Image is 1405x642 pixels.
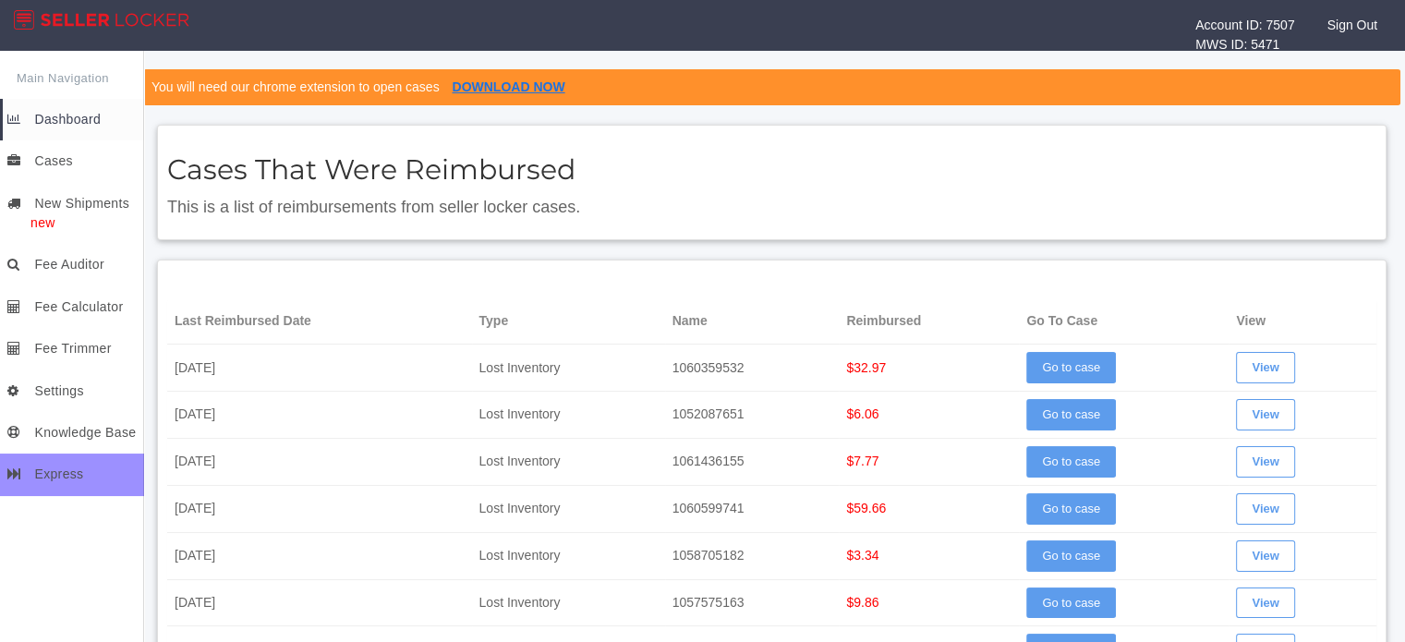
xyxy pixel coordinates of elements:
span: $59.66 [846,501,886,515]
span: Express [34,466,83,481]
a: Cases [3,140,144,182]
th: Type [472,298,665,345]
span: Dashboard [34,112,101,127]
td: 1058705182 [665,532,840,579]
span: Fee Auditor [34,257,103,272]
span: $7.77 [846,454,878,468]
a: Go to case [1026,540,1116,572]
th: Name [665,298,840,345]
a: Fee Calculator [3,286,144,328]
td: [DATE] [167,485,472,532]
img: App Logo [14,10,189,30]
a: Knowledge Base [3,412,144,454]
a: View [1236,399,1294,430]
td: 1052087651 [665,392,840,439]
td: 1057575163 [665,579,840,626]
a: Dashboard [3,99,144,140]
span: You will need our chrome extension to open cases [151,79,440,94]
td: Lost Inventory [472,532,665,579]
h2: Cases That Were Reimbursed [167,154,1376,185]
a: Go to case [1026,587,1116,619]
a: Fee Trimmer [3,328,144,369]
a: Go to case [1026,446,1116,478]
span: new [7,215,55,230]
td: [DATE] [167,345,472,392]
td: Lost Inventory [472,485,665,532]
span: Fee Calculator [34,299,123,314]
th: Go To Case [1019,298,1229,345]
div: Account ID: 7507 [1195,16,1294,35]
th: View [1229,298,1376,345]
th: Last Reimbursed Date [167,298,472,345]
a: New Shipmentsnew [3,183,144,245]
td: Lost Inventory [472,392,665,439]
span: New Shipments [34,196,129,211]
iframe: Drift Widget Chat Controller [1313,550,1383,620]
a: View [1236,587,1294,619]
span: Knowledge Base [34,425,136,440]
span: Settings [34,383,83,398]
a: View [1236,540,1294,572]
td: 1061436155 [665,439,840,486]
a: View [1236,352,1294,383]
td: Lost Inventory [472,439,665,486]
td: Lost Inventory [472,345,665,392]
td: 1060359532 [665,345,840,392]
td: [DATE] [167,392,472,439]
span: Fee Trimmer [34,341,111,356]
a: Fee Auditor [3,244,144,285]
td: Lost Inventory [472,579,665,626]
td: 1060599741 [665,485,840,532]
span: $32.97 [846,360,886,375]
td: [DATE] [167,439,472,486]
span: $6.06 [846,406,878,421]
a: Go to case [1026,352,1116,383]
a: View [1236,493,1294,525]
a: Go to case [1026,493,1116,525]
td: [DATE] [167,532,472,579]
div: MWS ID: 5471 [1195,35,1294,55]
td: [DATE] [167,579,472,626]
a: View [1236,446,1294,478]
span: $3.34 [846,548,878,563]
a: Express [3,454,144,495]
a: Go to case [1026,399,1116,430]
span: Cases [34,153,72,168]
span: $9.86 [846,595,878,610]
th: Reimbursed [839,298,1019,345]
p: This is a list of reimbursements from seller locker cases. [167,195,1376,221]
a: Settings [3,370,144,412]
a: DOWNLOAD NOW [452,79,564,94]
